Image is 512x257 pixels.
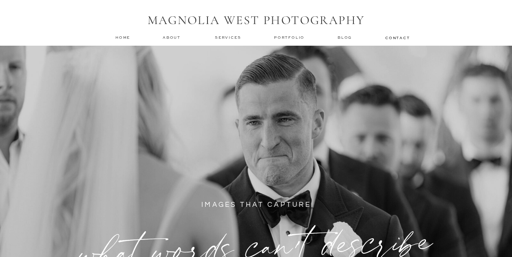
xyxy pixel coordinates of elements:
a: about [163,35,183,40]
a: Portfolio [274,35,306,40]
a: home [115,35,131,40]
a: contact [385,35,409,40]
a: Blog [338,35,354,40]
h1: MAGNOLIA WEST PHOTOGRAPHY [142,13,370,29]
a: services [215,35,242,40]
p: IMAGES THAT CAPTURE [138,199,375,217]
